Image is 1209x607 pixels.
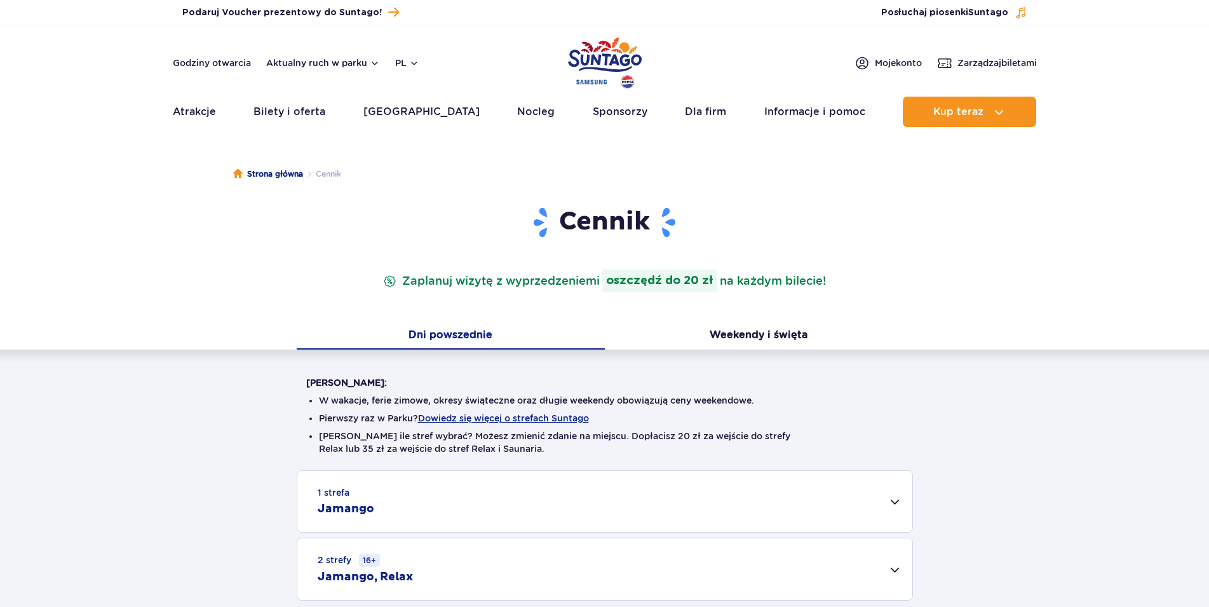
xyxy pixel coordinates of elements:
a: Dla firm [685,97,726,127]
a: Strona główna [233,168,303,181]
span: Moje konto [875,57,922,69]
li: W wakacje, ferie zimowe, okresy świąteczne oraz długie weekendy obowiązują ceny weekendowe. [319,394,891,407]
span: Podaruj Voucher prezentowy do Suntago! [182,6,382,19]
a: Nocleg [517,97,555,127]
p: Zaplanuj wizytę z wyprzedzeniem na każdym bilecie! [381,269,828,292]
span: Suntago [968,8,1008,17]
a: Podaruj Voucher prezentowy do Suntago! [182,4,399,21]
button: Weekendy i święta [605,323,913,350]
a: Informacje i pomoc [764,97,865,127]
span: Zarządzaj biletami [957,57,1037,69]
button: Posłuchaj piosenkiSuntago [881,6,1027,19]
button: Kup teraz [903,97,1036,127]
span: Posłuchaj piosenki [881,6,1008,19]
a: Park of Poland [568,32,642,90]
button: pl [395,57,419,69]
li: Cennik [303,168,341,181]
li: [PERSON_NAME] ile stref wybrać? Możesz zmienić zdanie na miejscu. Dopłacisz 20 zł za wejście do s... [319,430,891,455]
span: Kup teraz [933,106,983,118]
a: Bilety i oferta [253,97,325,127]
a: Zarządzajbiletami [937,55,1037,71]
small: 1 strefa [318,486,349,499]
h1: Cennik [306,206,903,239]
a: Atrakcje [173,97,216,127]
button: Aktualny ruch w parku [266,58,380,68]
a: Mojekonto [854,55,922,71]
h2: Jamango, Relax [318,569,413,585]
strong: oszczędź do 20 zł [602,269,717,292]
a: Godziny otwarcia [173,57,251,69]
strong: [PERSON_NAME]: [306,378,387,388]
button: Dni powszednie [297,323,605,350]
small: 2 strefy [318,554,380,567]
h2: Jamango [318,501,374,517]
a: Sponsorzy [593,97,647,127]
li: Pierwszy raz w Parku? [319,412,891,425]
a: [GEOGRAPHIC_DATA] [363,97,480,127]
small: 16+ [359,554,380,567]
button: Dowiedz się więcej o strefach Suntago [418,413,589,423]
